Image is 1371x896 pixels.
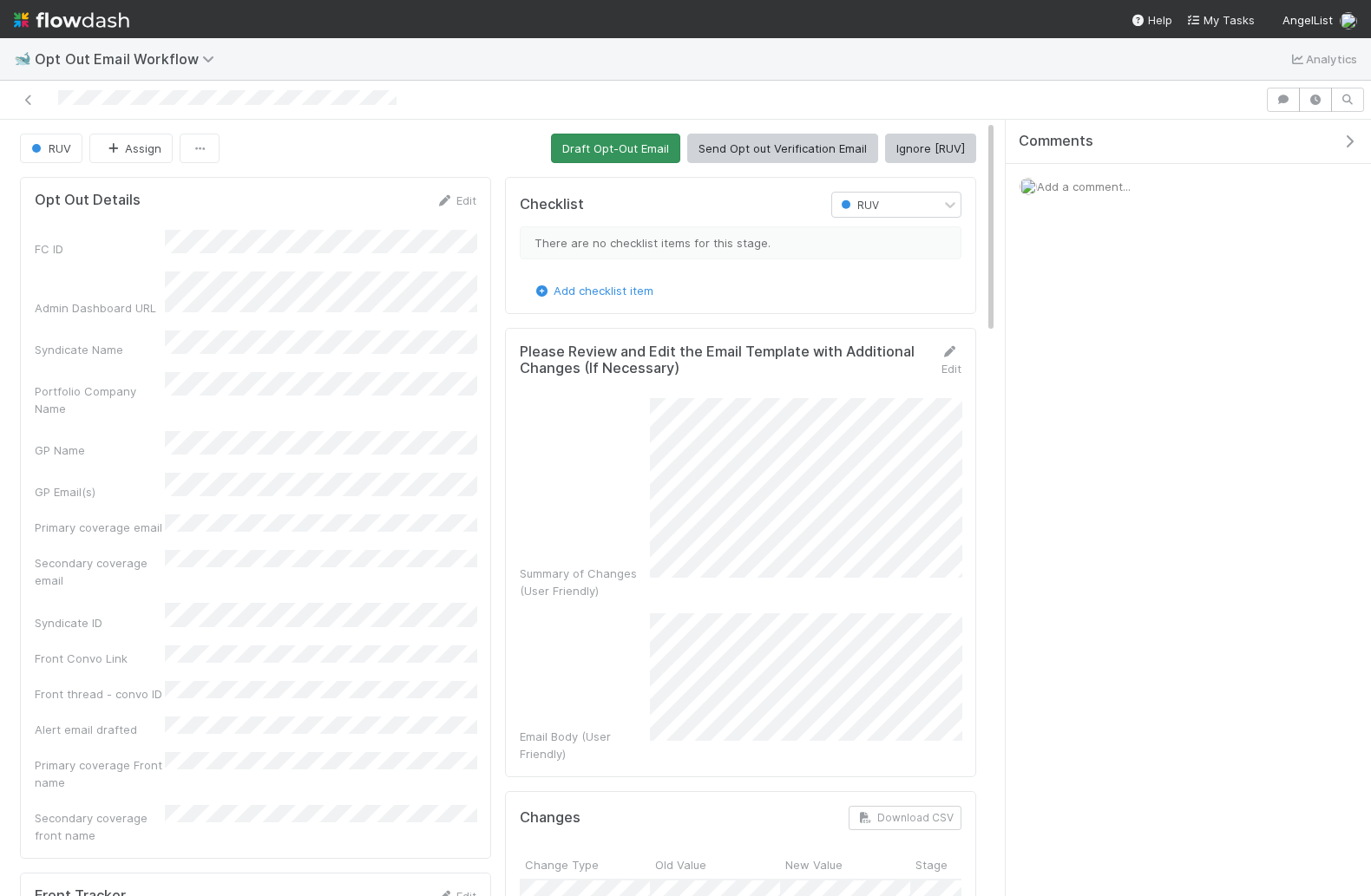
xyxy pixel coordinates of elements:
a: Add checklist item [533,284,653,298]
a: Analytics [1289,49,1357,69]
span: RUV [837,199,879,212]
div: Summary of Changes (User Friendly) [520,565,650,599]
div: Help [1131,11,1172,29]
span: My Tasks [1186,13,1255,27]
img: logo-inverted-e16ddd16eac7371096b0.svg [14,5,129,35]
div: Email Body (User Friendly) [520,728,650,762]
span: Comments [1019,133,1093,150]
div: Stage [910,851,1040,878]
div: Front thread - convo ID [35,685,165,703]
div: Secondary coverage email [35,554,165,589]
button: Send Opt out Verification Email [687,134,878,163]
a: My Tasks [1186,11,1255,29]
div: Change Type [520,851,650,878]
div: GP Name [35,441,165,459]
div: Portfolio Company Name [35,383,165,417]
button: RUV [20,134,82,163]
span: 🐋 [14,51,31,66]
div: GP Email(s) [35,483,165,500]
div: Syndicate Name [35,341,165,358]
button: Download CSV [849,806,961,830]
a: Edit [941,344,961,376]
div: Primary coverage email [35,519,165,536]
div: Alert email drafted [35,721,165,738]
div: Primary coverage Front name [35,756,165,791]
img: avatar_2de93f86-b6c7-4495-bfe2-fb093354a53c.png [1020,178,1037,195]
h5: Opt Out Details [35,192,141,209]
h5: Please Review and Edit the Email Template with Additional Changes (If Necessary) [520,343,931,377]
span: AngelList [1282,13,1333,27]
div: Old Value [650,851,780,878]
div: New Value [780,851,910,878]
div: Secondary coverage front name [35,809,165,844]
span: RUV [28,141,71,155]
div: There are no checklist items for this stage. [520,226,961,259]
span: Opt Out Email Workflow [35,50,223,68]
button: Draft Opt-Out Email [551,134,680,163]
img: avatar_2de93f86-b6c7-4495-bfe2-fb093354a53c.png [1340,12,1357,29]
span: Add a comment... [1037,180,1131,193]
div: Admin Dashboard URL [35,299,165,317]
div: FC ID [35,240,165,258]
h5: Checklist [520,196,584,213]
div: Syndicate ID [35,614,165,631]
a: Edit [436,193,476,207]
button: Assign [89,134,173,163]
button: Ignore [RUV] [885,134,976,163]
div: Front Convo Link [35,650,165,667]
h5: Changes [520,809,581,827]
